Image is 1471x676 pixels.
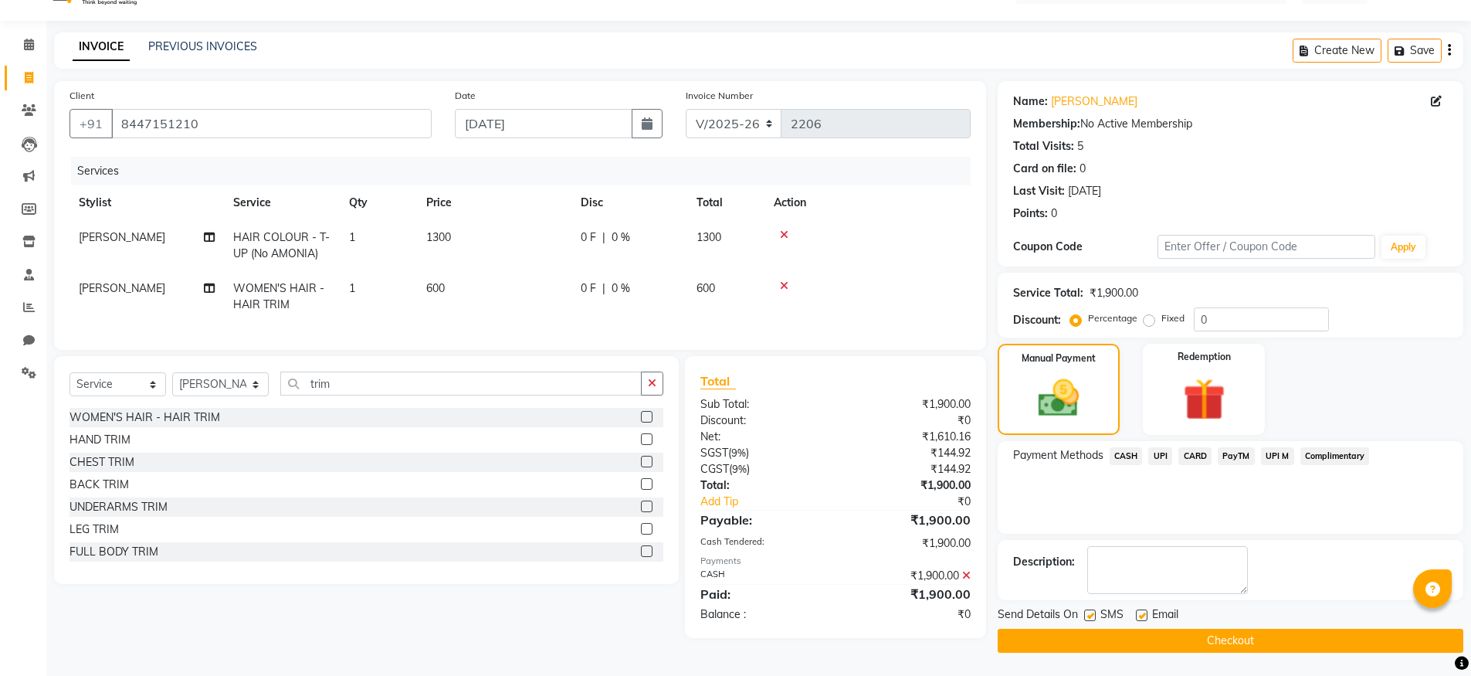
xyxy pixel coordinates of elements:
button: Apply [1381,236,1425,259]
span: 0 F [581,229,596,246]
span: Payment Methods [1013,447,1103,464]
input: Enter Offer / Coupon Code [1157,235,1375,259]
span: 1 [349,230,355,244]
th: Qty [340,185,417,220]
span: [PERSON_NAME] [79,281,165,295]
span: SMS [1100,606,1124,626]
span: | [602,229,605,246]
span: CASH [1110,447,1143,465]
th: Disc [571,185,687,220]
div: ₹1,900.00 [835,568,982,584]
div: CASH [689,568,835,584]
div: Services [71,157,982,185]
div: Sub Total: [689,396,835,413]
div: LEG TRIM [69,521,119,538]
div: ₹0 [835,606,982,623]
div: Description: [1013,554,1075,570]
span: 0 F [581,280,596,297]
span: SGST [700,446,728,460]
a: PREVIOUS INVOICES [148,39,257,53]
img: _cash.svg [1025,375,1092,422]
span: | [602,280,605,297]
label: Date [455,89,476,103]
div: ₹0 [835,413,982,429]
a: [PERSON_NAME] [1051,93,1137,110]
span: CARD [1178,447,1212,465]
div: Discount: [689,413,835,429]
div: ₹144.92 [835,461,982,477]
input: Search by Name/Mobile/Email/Code [111,109,432,138]
span: Total [700,373,736,389]
th: Stylist [69,185,224,220]
div: Service Total: [1013,285,1083,301]
div: Card on file: [1013,161,1076,177]
div: ₹0 [860,494,982,510]
th: Total [687,185,764,220]
label: Percentage [1088,311,1137,325]
div: WOMEN'S HAIR - HAIR TRIM [69,409,220,426]
span: Send Details On [998,606,1078,626]
span: 1 [349,281,355,295]
div: ₹1,900.00 [835,535,982,552]
div: Balance : [689,606,835,623]
a: Add Tip [689,494,859,510]
div: No Active Membership [1013,116,1448,132]
span: [PERSON_NAME] [79,230,165,244]
div: Paid: [689,585,835,603]
span: PayTM [1218,447,1255,465]
div: CHEST TRIM [69,454,134,470]
div: 5 [1077,138,1083,155]
span: UPI [1148,447,1172,465]
div: Payments [700,555,970,568]
img: _gift.svg [1170,373,1239,426]
th: Price [417,185,571,220]
span: 9% [732,463,747,475]
input: Search or Scan [280,372,642,396]
div: Cash Tendered: [689,535,835,552]
div: Total Visits: [1013,138,1074,155]
label: Fixed [1161,311,1185,325]
button: Checkout [998,629,1463,653]
a: INVOICE [73,33,130,61]
label: Invoice Number [686,89,753,103]
div: ₹144.92 [835,445,982,461]
div: 0 [1051,206,1057,222]
span: 1300 [697,230,721,244]
th: Service [224,185,340,220]
div: ₹1,900.00 [1090,285,1138,301]
div: UNDERARMS TRIM [69,499,168,515]
span: UPI M [1261,447,1294,465]
div: [DATE] [1068,183,1101,199]
div: Coupon Code [1013,239,1158,255]
span: 1300 [426,230,451,244]
th: Action [764,185,971,220]
div: Total: [689,477,835,494]
div: Name: [1013,93,1048,110]
span: HAIR COLOUR - T-UP (No AMONIA) [233,230,330,260]
span: 600 [697,281,715,295]
div: ₹1,900.00 [835,511,982,529]
span: Email [1152,606,1178,626]
div: ₹1,900.00 [835,396,982,413]
div: ₹1,900.00 [835,585,982,603]
span: Complimentary [1300,447,1370,465]
label: Manual Payment [1022,352,1096,365]
span: 600 [426,281,445,295]
div: FULL BODY TRIM [69,544,158,560]
span: 9% [731,447,746,459]
div: ₹1,900.00 [835,477,982,494]
span: 0 % [612,229,630,246]
label: Client [69,89,94,103]
div: Last Visit: [1013,183,1065,199]
div: Points: [1013,206,1048,222]
span: WOMEN'S HAIR - HAIR TRIM [233,281,324,311]
div: Net: [689,429,835,445]
button: Save [1388,39,1442,63]
div: Payable: [689,511,835,529]
button: Create New [1293,39,1381,63]
span: 0 % [612,280,630,297]
label: Redemption [1178,350,1231,364]
div: ( ) [689,445,835,461]
div: BACK TRIM [69,477,129,493]
div: ( ) [689,461,835,477]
